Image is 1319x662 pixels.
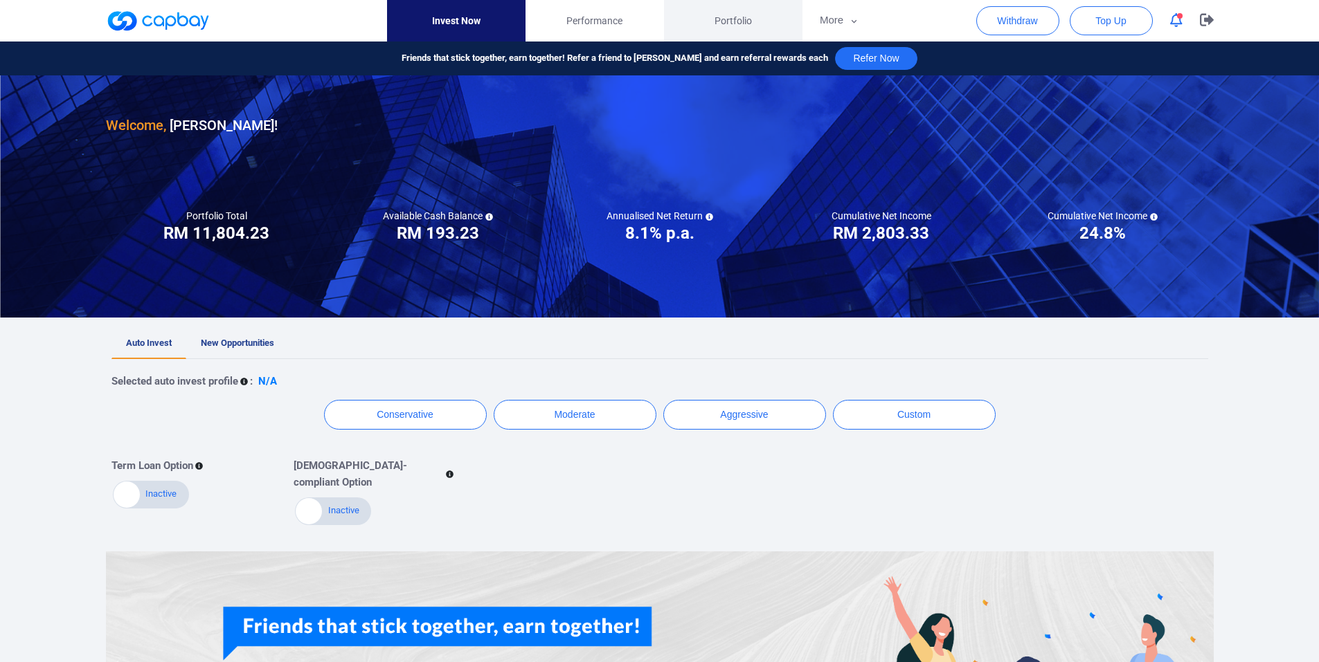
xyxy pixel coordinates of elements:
[494,400,656,430] button: Moderate
[201,338,274,348] span: New Opportunities
[294,457,444,490] p: [DEMOGRAPHIC_DATA]-compliant Option
[402,51,828,66] span: Friends that stick together, earn together! Refer a friend to [PERSON_NAME] and earn referral rew...
[163,222,269,244] h3: RM 11,804.23
[324,400,487,430] button: Conservative
[566,13,622,28] span: Performance
[833,400,996,430] button: Custom
[1095,14,1126,28] span: Top Up
[258,373,277,389] p: N/A
[833,222,929,244] h3: RM 2,803.33
[1079,222,1126,244] h3: 24.8%
[383,210,493,222] h5: Available Cash Balance
[832,210,931,222] h5: Cumulative Net Income
[715,13,752,28] span: Portfolio
[397,222,479,244] h3: RM 193.23
[106,114,278,136] h3: [PERSON_NAME] !
[607,210,713,222] h5: Annualised Net Return
[1048,210,1158,222] h5: Cumulative Net Income
[250,373,253,389] p: :
[126,338,172,348] span: Auto Invest
[976,6,1059,35] button: Withdraw
[625,222,694,244] h3: 8.1% p.a.
[186,210,247,222] h5: Portfolio Total
[111,457,193,474] p: Term Loan Option
[106,117,166,134] span: Welcome,
[663,400,826,430] button: Aggressive
[111,373,238,389] p: Selected auto invest profile
[835,47,917,70] button: Refer Now
[1070,6,1153,35] button: Top Up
